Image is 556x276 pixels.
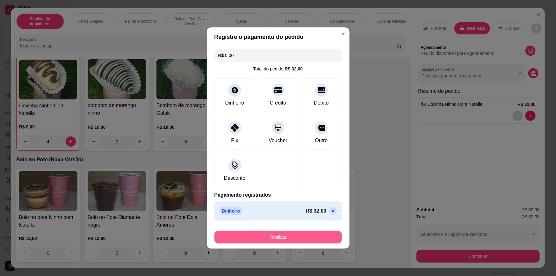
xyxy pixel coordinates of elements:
header: Registre o pagamento do pedido [207,27,350,47]
div: Débito [314,99,329,107]
button: Finalizar [214,231,342,243]
button: Close [338,29,348,39]
div: Outro [315,137,328,144]
div: Desconto [224,174,246,182]
div: Total do pedido [253,66,303,72]
div: Pix [231,137,238,144]
div: Dinheiro [225,99,244,107]
p: Pagamento registrados [214,191,342,199]
div: R$ 32,00 [285,66,303,72]
div: Voucher [269,137,287,144]
p: Dinheiro [220,207,243,215]
p: R$ 32,00 [306,207,327,215]
div: Crédito [270,99,286,107]
input: Ex.: hambúrguer de cordeiro [218,49,338,62]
